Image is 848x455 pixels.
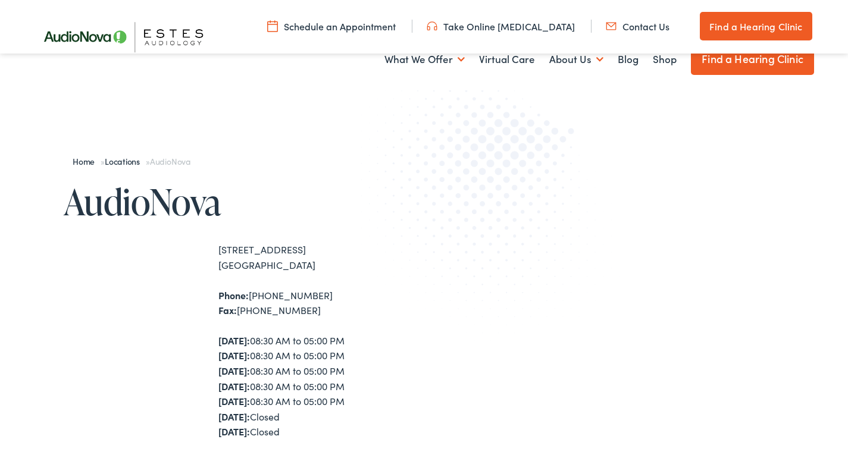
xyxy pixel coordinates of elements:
img: utility icon [606,20,617,33]
a: Shop [653,37,677,81]
div: [PHONE_NUMBER] [PHONE_NUMBER] [218,288,424,318]
strong: [DATE]: [218,394,250,407]
strong: [DATE]: [218,349,250,362]
a: Locations [105,155,146,167]
a: Schedule an Appointment [267,20,396,33]
a: Home [73,155,101,167]
strong: [DATE]: [218,425,250,438]
a: Contact Us [606,20,669,33]
a: Take Online [MEDICAL_DATA] [427,20,575,33]
div: [STREET_ADDRESS] [GEOGRAPHIC_DATA] [218,242,424,272]
a: Find a Hearing Clinic [691,43,814,75]
span: » » [73,155,190,167]
h1: AudioNova [64,182,424,221]
a: About Us [549,37,603,81]
strong: [DATE]: [218,364,250,377]
img: utility icon [427,20,437,33]
span: AudioNova [150,155,190,167]
strong: Fax: [218,303,237,316]
a: Find a Hearing Clinic [700,12,812,40]
strong: [DATE]: [218,410,250,423]
a: Blog [618,37,639,81]
img: utility icon [267,20,278,33]
a: What We Offer [384,37,465,81]
a: Virtual Care [479,37,535,81]
strong: [DATE]: [218,379,250,393]
strong: Phone: [218,288,249,302]
div: 08:30 AM to 05:00 PM 08:30 AM to 05:00 PM 08:30 AM to 05:00 PM 08:30 AM to 05:00 PM 08:30 AM to 0... [218,333,424,440]
strong: [DATE]: [218,334,250,347]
